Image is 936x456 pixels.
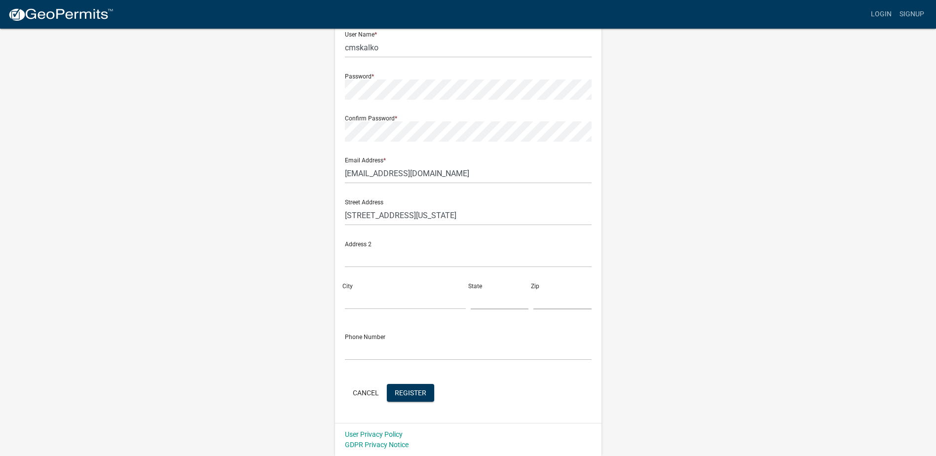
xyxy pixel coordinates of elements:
a: User Privacy Policy [345,430,403,438]
a: Login [867,5,896,24]
button: Register [387,384,434,402]
a: Signup [896,5,928,24]
a: GDPR Privacy Notice [345,441,409,449]
button: Cancel [345,384,387,402]
span: Register [395,388,426,396]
